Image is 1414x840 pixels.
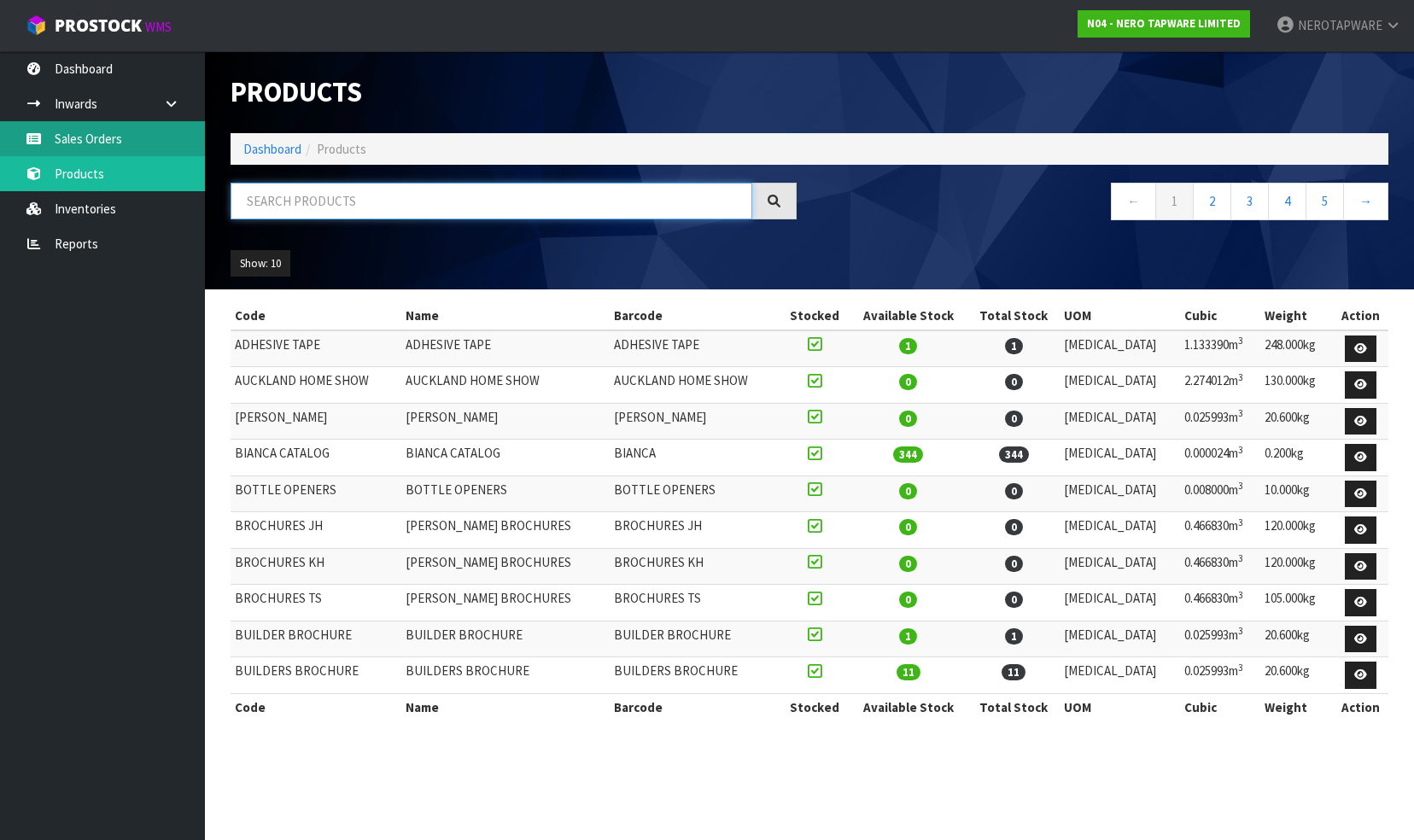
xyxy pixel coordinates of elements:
[1238,371,1243,383] sup: 3
[231,250,290,277] button: Show: 10
[231,693,401,720] th: Code
[999,446,1029,463] span: 344
[1180,693,1260,720] th: Cubic
[899,411,917,427] span: 0
[231,512,401,549] td: BROCHURES JH
[899,374,917,390] span: 0
[899,628,917,645] span: 1
[1238,407,1243,419] sup: 3
[610,621,780,657] td: BUILDER BROCHURE
[1238,589,1243,601] sup: 3
[1306,183,1344,219] a: 5
[1343,183,1388,219] a: →
[1260,657,1332,694] td: 20.600kg
[1005,483,1023,499] span: 0
[1060,585,1180,621] td: [MEDICAL_DATA]
[1060,512,1180,549] td: [MEDICAL_DATA]
[899,519,917,535] span: 0
[1060,440,1180,476] td: [MEDICAL_DATA]
[1260,367,1332,404] td: 130.000kg
[1260,693,1332,720] th: Weight
[1155,183,1194,219] a: 1
[231,548,401,585] td: BROCHURES KH
[610,548,780,585] td: BROCHURES KH
[1238,516,1243,528] sup: 3
[231,330,401,367] td: ADHESIVE TAPE
[231,657,401,694] td: BUILDERS BROCHURE
[893,446,923,463] span: 344
[231,475,401,512] td: BOTTLE OPENERS
[401,440,610,476] td: BIANCA CATALOG
[1060,693,1180,720] th: UOM
[145,19,172,35] small: WMS
[317,141,366,157] span: Products
[1005,338,1023,354] span: 1
[1238,625,1243,637] sup: 3
[1111,183,1156,219] a: ←
[1180,475,1260,512] td: 0.008000m
[231,621,401,657] td: BUILDER BROCHURE
[1180,403,1260,440] td: 0.025993m
[1005,628,1023,645] span: 1
[780,302,849,330] th: Stocked
[1260,440,1332,476] td: 0.200kg
[610,512,780,549] td: BROCHURES JH
[1060,621,1180,657] td: [MEDICAL_DATA]
[610,302,780,330] th: Barcode
[401,585,610,621] td: [PERSON_NAME] BROCHURES
[401,621,610,657] td: BUILDER BROCHURE
[243,141,301,157] a: Dashboard
[401,330,610,367] td: ADHESIVE TAPE
[231,183,752,219] input: Search products
[231,77,797,108] h1: Products
[401,302,610,330] th: Name
[610,403,780,440] td: [PERSON_NAME]
[401,475,610,512] td: BOTTLE OPENERS
[1005,411,1023,427] span: 0
[1260,512,1332,549] td: 120.000kg
[1180,585,1260,621] td: 0.466830m
[401,548,610,585] td: [PERSON_NAME] BROCHURES
[1260,302,1332,330] th: Weight
[899,483,917,499] span: 0
[401,512,610,549] td: [PERSON_NAME] BROCHURES
[1260,548,1332,585] td: 120.000kg
[55,15,142,37] span: ProStock
[1260,475,1332,512] td: 10.000kg
[1060,548,1180,585] td: [MEDICAL_DATA]
[1238,662,1243,674] sup: 3
[1260,403,1332,440] td: 20.600kg
[1298,17,1382,33] span: NEROTAPWARE
[850,302,968,330] th: Available Stock
[231,302,401,330] th: Code
[1060,367,1180,404] td: [MEDICAL_DATA]
[231,585,401,621] td: BROCHURES TS
[610,475,780,512] td: BOTTLE OPENERS
[850,693,968,720] th: Available Stock
[1005,592,1023,608] span: 0
[899,338,917,354] span: 1
[1180,657,1260,694] td: 0.025993m
[610,585,780,621] td: BROCHURES TS
[1060,302,1180,330] th: UOM
[780,693,849,720] th: Stocked
[401,693,610,720] th: Name
[1060,403,1180,440] td: [MEDICAL_DATA]
[899,556,917,572] span: 0
[1180,330,1260,367] td: 1.133390m
[610,693,780,720] th: Barcode
[1060,330,1180,367] td: [MEDICAL_DATA]
[1238,480,1243,492] sup: 3
[1180,367,1260,404] td: 2.274012m
[1180,548,1260,585] td: 0.466830m
[899,592,917,608] span: 0
[401,367,610,404] td: AUCKLAND HOME SHOW
[1180,512,1260,549] td: 0.466830m
[610,440,780,476] td: BIANCA
[897,664,920,680] span: 11
[967,693,1060,720] th: Total Stock
[231,403,401,440] td: [PERSON_NAME]
[1180,621,1260,657] td: 0.025993m
[610,330,780,367] td: ADHESIVE TAPE
[1002,664,1025,680] span: 11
